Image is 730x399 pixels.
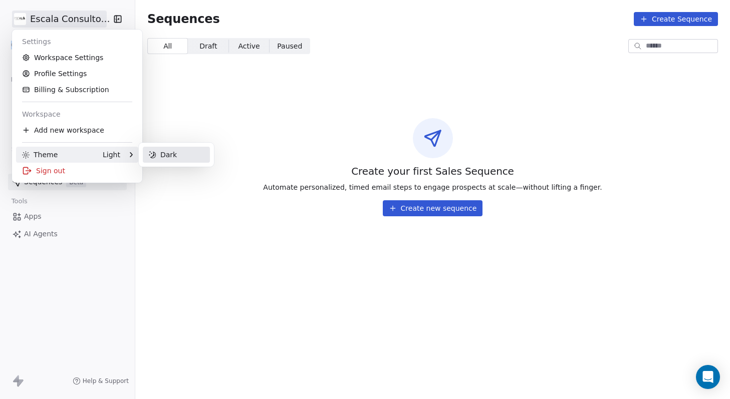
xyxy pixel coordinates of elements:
div: Dark [143,147,210,163]
a: Billing & Subscription [16,82,138,98]
div: Settings [16,34,138,50]
div: Workspace [16,106,138,122]
div: Add new workspace [16,122,138,138]
div: Theme [22,150,58,160]
div: Sign out [16,163,138,179]
a: Profile Settings [16,66,138,82]
div: Light [103,150,120,160]
a: Workspace Settings [16,50,138,66]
